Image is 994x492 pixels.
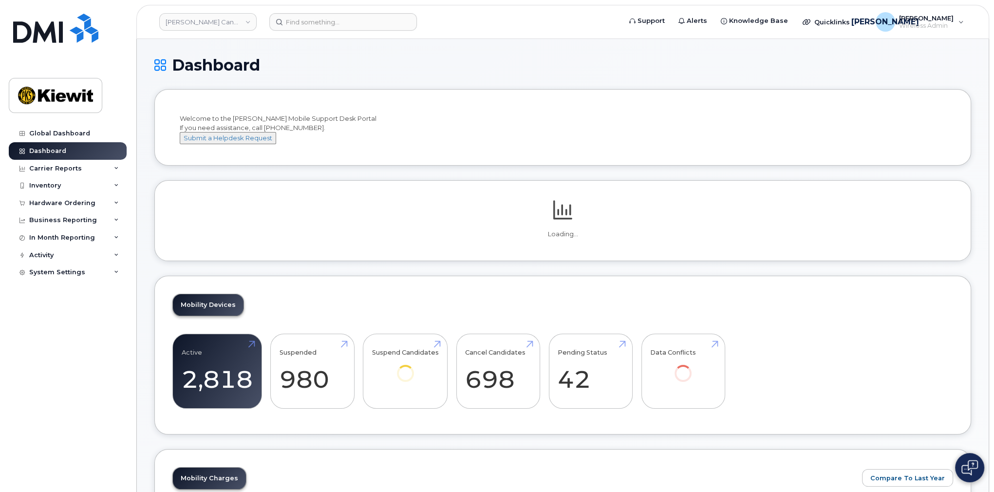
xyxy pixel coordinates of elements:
a: Suspended 980 [280,339,345,403]
a: Pending Status 42 [558,339,623,403]
button: Compare To Last Year [862,469,953,487]
a: Cancel Candidates 698 [465,339,531,403]
h1: Dashboard [154,57,971,74]
img: Open chat [961,460,978,475]
a: Mobility Devices [173,294,244,316]
a: Data Conflicts [650,339,716,395]
a: Active 2,818 [182,339,253,403]
a: Mobility Charges [173,468,246,489]
span: Compare To Last Year [870,473,945,483]
a: Submit a Helpdesk Request [180,134,276,142]
p: Loading... [172,230,953,239]
div: Welcome to the [PERSON_NAME] Mobile Support Desk Portal If you need assistance, call [PHONE_NUMBER]. [180,114,946,144]
button: Submit a Helpdesk Request [180,132,276,144]
a: Suspend Candidates [372,339,439,395]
